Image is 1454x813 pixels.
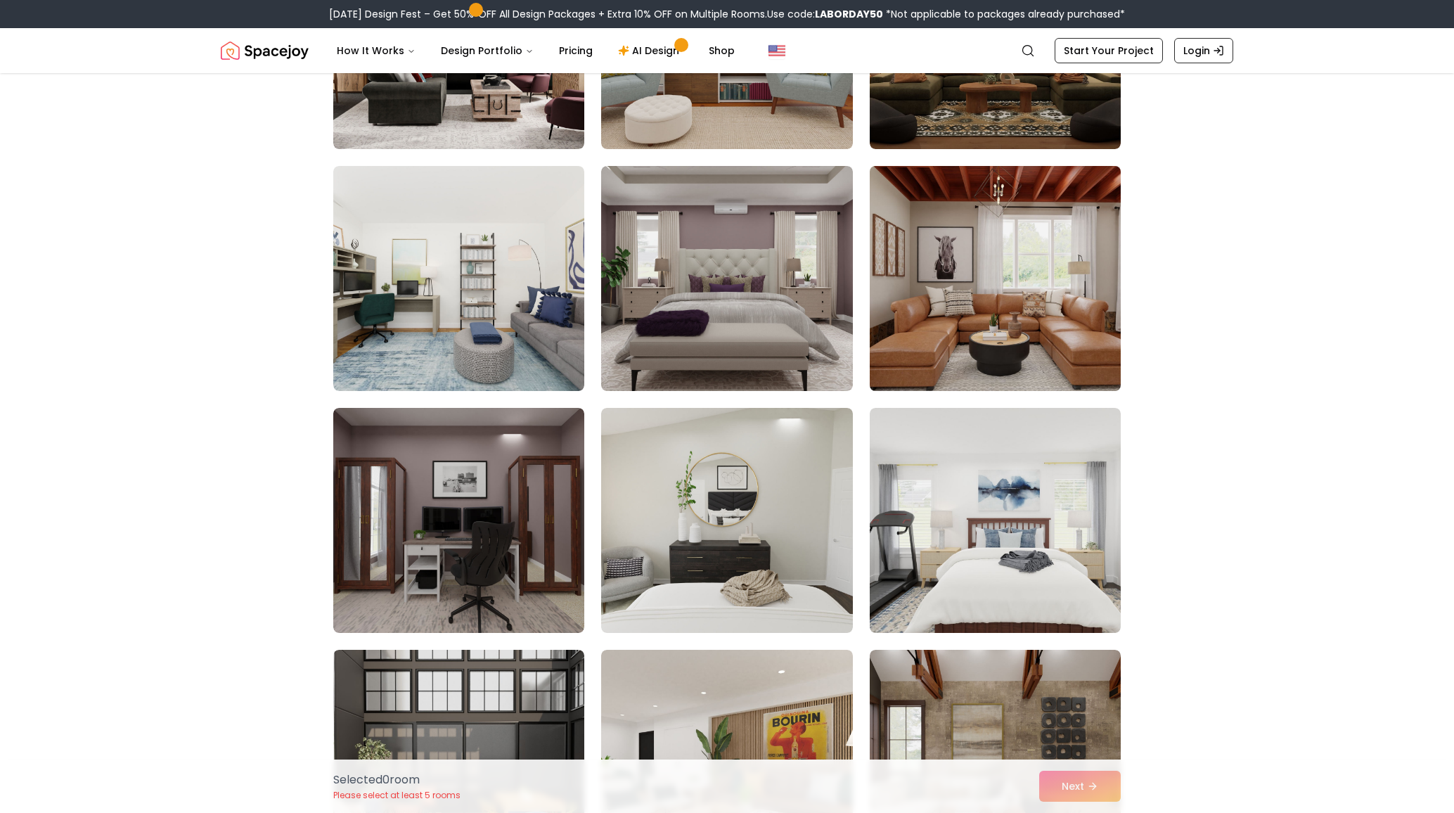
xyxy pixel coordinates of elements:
img: United States [768,42,785,59]
img: Room room-69 [870,408,1121,633]
a: Login [1174,38,1233,63]
span: Use code: [767,7,883,21]
a: AI Design [607,37,695,65]
img: Spacejoy Logo [221,37,309,65]
b: LABORDAY50 [815,7,883,21]
nav: Main [326,37,746,65]
img: Room room-66 [863,160,1127,397]
img: Room room-64 [333,166,584,391]
button: Design Portfolio [430,37,545,65]
a: Shop [697,37,746,65]
p: Selected 0 room [333,772,461,788]
a: Pricing [548,37,604,65]
button: How It Works [326,37,427,65]
nav: Global [221,28,1233,73]
span: *Not applicable to packages already purchased* [883,7,1125,21]
a: Start Your Project [1055,38,1163,63]
div: [DATE] Design Fest – Get 50% OFF All Design Packages + Extra 10% OFF on Multiple Rooms. [329,7,1125,21]
a: Spacejoy [221,37,309,65]
p: Please select at least 5 rooms [333,790,461,801]
img: Room room-65 [601,166,852,391]
img: Room room-68 [601,408,852,633]
img: Room room-67 [333,408,584,633]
